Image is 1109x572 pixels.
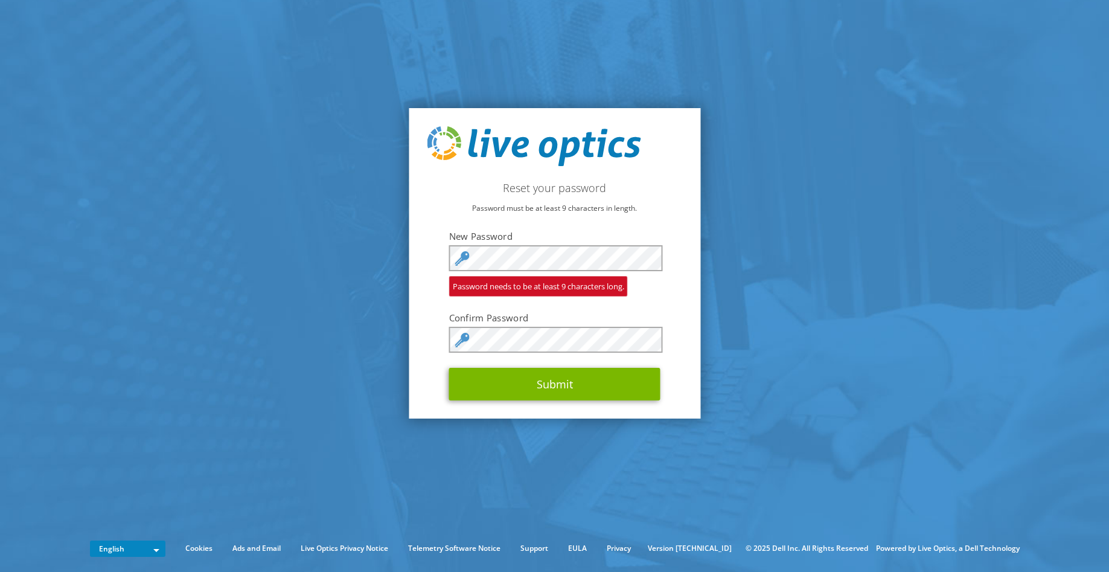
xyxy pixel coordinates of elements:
a: EULA [559,542,596,555]
img: live_optics_svg.svg [427,126,641,166]
label: Confirm Password [449,312,660,324]
span: Password needs to be at least 9 characters long. [449,276,628,297]
a: Live Optics Privacy Notice [292,542,397,555]
a: Telemetry Software Notice [399,542,510,555]
li: © 2025 Dell Inc. All Rights Reserved [740,542,874,555]
button: Submit [449,368,660,400]
li: Version [TECHNICAL_ID] [642,542,738,555]
h2: Reset your password [427,181,682,194]
a: Cookies [176,542,222,555]
p: Password must be at least 9 characters in length. [427,202,682,215]
a: Support [511,542,557,555]
label: New Password [449,230,660,242]
a: Ads and Email [223,542,290,555]
li: Powered by Live Optics, a Dell Technology [876,542,1020,555]
a: Privacy [598,542,640,555]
